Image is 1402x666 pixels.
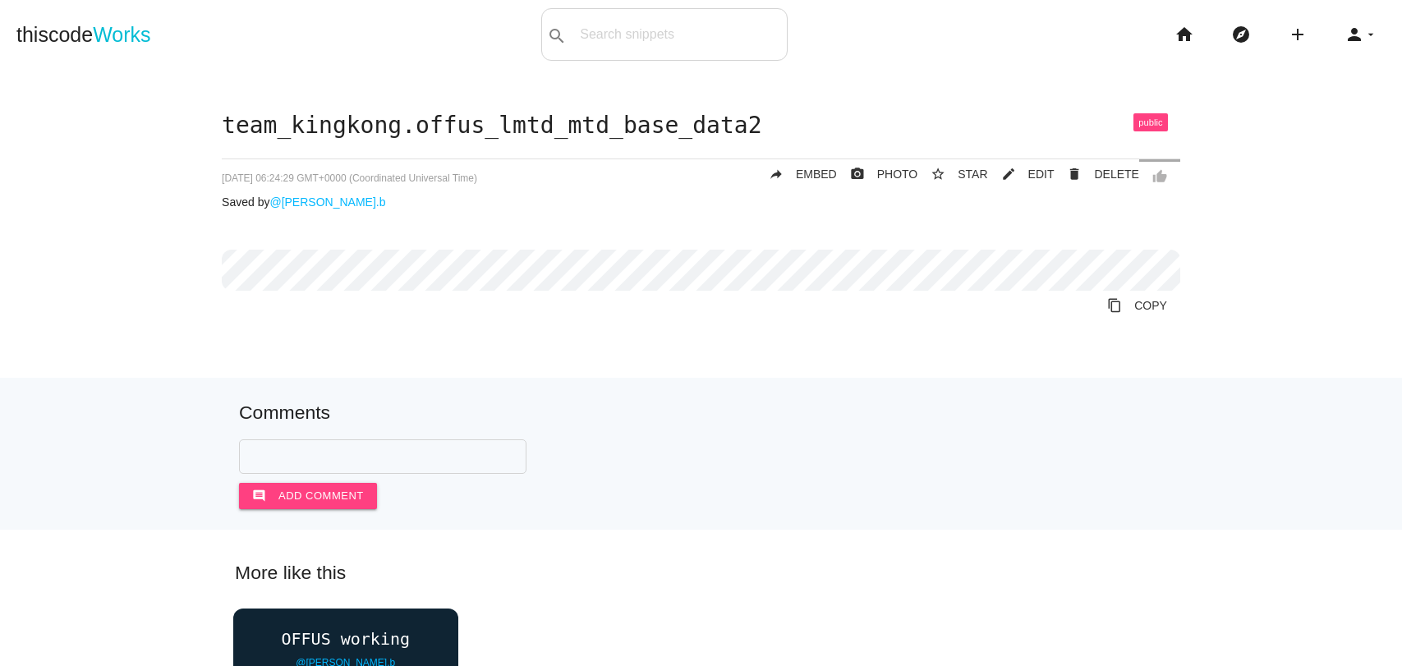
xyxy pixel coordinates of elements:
button: star_borderSTAR [917,159,987,189]
h1: team_kingkong.offus_lmtd_mtd_base_data2 [222,113,1180,139]
a: replyEMBED [756,159,837,189]
i: home [1174,8,1194,61]
i: photo_camera [850,159,865,189]
span: EDIT [1028,168,1055,181]
h5: Comments [239,402,1163,423]
a: Copy to Clipboard [1094,291,1180,320]
span: [DATE] 06:24:29 GMT+0000 (Coordinated Universal Time) [222,172,477,184]
span: Works [93,23,150,46]
i: arrow_drop_down [1364,8,1377,61]
button: search [542,9,572,60]
i: mode_edit [1001,159,1016,189]
span: STAR [958,168,987,181]
p: Saved by [222,195,1180,209]
i: star_border [931,159,945,189]
span: DELETE [1094,168,1138,181]
span: EMBED [796,168,837,181]
input: Search snippets [572,17,787,52]
h5: More like this [210,563,1192,583]
i: content_copy [1107,291,1122,320]
i: add [1288,8,1308,61]
a: mode_editEDIT [988,159,1055,189]
button: commentAdd comment [239,483,377,509]
a: Delete Post [1054,159,1138,189]
a: OFFUS working [233,630,459,648]
a: photo_cameraPHOTO [837,159,918,189]
i: search [547,10,567,62]
a: thiscodeWorks [16,8,151,61]
i: comment [252,483,266,509]
a: @[PERSON_NAME].b [269,195,385,209]
i: explore [1231,8,1251,61]
i: delete [1067,159,1082,189]
i: person [1345,8,1364,61]
i: reply [769,159,784,189]
span: PHOTO [877,168,918,181]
